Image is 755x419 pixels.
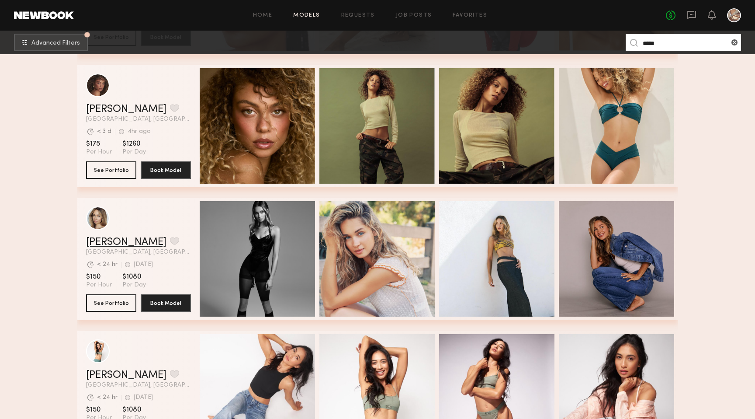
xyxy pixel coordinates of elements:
[86,382,191,388] span: [GEOGRAPHIC_DATA], [GEOGRAPHIC_DATA]
[141,161,191,179] button: Book Model
[86,161,136,179] button: See Portfolio
[86,237,166,248] a: [PERSON_NAME]
[86,294,136,312] button: See Portfolio
[86,281,112,289] span: Per Hour
[31,40,80,46] span: Advanced Filters
[134,395,153,401] div: [DATE]
[86,140,112,148] span: $175
[122,272,146,281] span: $1080
[86,272,112,281] span: $150
[122,405,146,414] span: $1080
[134,262,153,268] div: [DATE]
[86,104,166,115] a: [PERSON_NAME]
[341,13,375,18] a: Requests
[86,116,191,122] span: [GEOGRAPHIC_DATA], [GEOGRAPHIC_DATA]
[14,34,88,51] button: Advanced Filters
[97,129,111,135] div: < 3 d
[122,281,146,289] span: Per Day
[293,13,320,18] a: Models
[122,140,146,148] span: $1260
[128,129,151,135] div: 4hr ago
[122,148,146,156] span: Per Day
[97,262,118,268] div: < 24 hr
[453,13,487,18] a: Favorites
[86,405,112,414] span: $150
[396,13,432,18] a: Job Posts
[97,395,118,401] div: < 24 hr
[141,294,191,312] button: Book Model
[253,13,273,18] a: Home
[86,249,191,255] span: [GEOGRAPHIC_DATA], [GEOGRAPHIC_DATA]
[86,370,166,381] a: [PERSON_NAME]
[86,148,112,156] span: Per Hour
